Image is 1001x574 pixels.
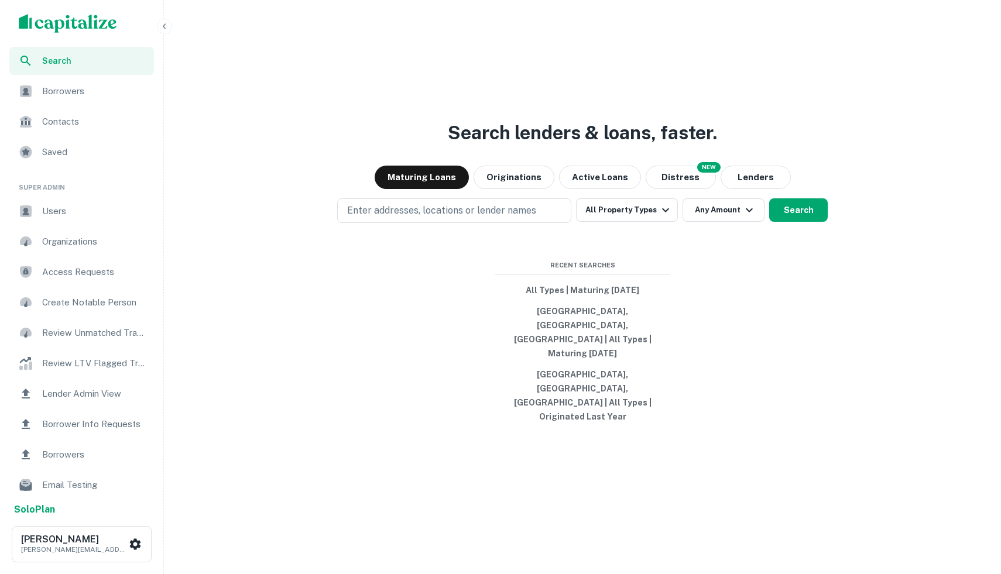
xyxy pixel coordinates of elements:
[9,197,154,225] a: Users
[9,108,154,136] a: Contacts
[474,166,554,189] button: Originations
[9,138,154,166] a: Saved
[21,544,126,555] p: [PERSON_NAME][EMAIL_ADDRESS][PERSON_NAME][DOMAIN_NAME]
[21,535,126,544] h6: [PERSON_NAME]
[14,503,55,517] a: SoloPlan
[375,166,469,189] button: Maturing Loans
[337,198,571,223] button: Enter addresses, locations or lender names
[495,364,670,427] button: [GEOGRAPHIC_DATA], [GEOGRAPHIC_DATA], [GEOGRAPHIC_DATA] | All Types | Originated Last Year
[42,115,147,129] span: Contacts
[42,448,147,462] span: Borrowers
[42,84,147,98] span: Borrowers
[42,54,147,67] span: Search
[646,166,716,189] button: Search distressed loans with lien and other non-mortgage details.
[9,471,154,499] a: Email Testing
[942,480,1001,537] iframe: Chat Widget
[42,295,147,310] span: Create Notable Person
[42,478,147,492] span: Email Testing
[9,441,154,469] a: Borrowers
[42,204,147,218] span: Users
[42,265,147,279] span: Access Requests
[9,77,154,105] a: Borrowers
[769,198,828,222] button: Search
[721,166,791,189] button: Lenders
[495,280,670,301] button: All Types | Maturing [DATE]
[42,356,147,370] span: Review LTV Flagged Transactions
[9,349,154,377] a: Review LTV Flagged Transactions
[42,235,147,249] span: Organizations
[9,258,154,286] a: Access Requests
[19,14,117,33] img: capitalize-logo.png
[42,387,147,401] span: Lender Admin View
[9,288,154,317] a: Create Notable Person
[9,228,154,256] a: Organizations
[9,410,154,438] a: Borrower Info Requests
[42,326,147,340] span: Review Unmatched Transactions
[42,145,147,159] span: Saved
[495,301,670,364] button: [GEOGRAPHIC_DATA], [GEOGRAPHIC_DATA], [GEOGRAPHIC_DATA] | All Types | Maturing [DATE]
[559,166,641,189] button: Active Loans
[9,380,154,408] a: Lender Admin View
[697,162,721,173] div: NEW
[495,260,670,270] span: Recent Searches
[9,47,154,75] a: Search
[9,319,154,347] a: Review Unmatched Transactions
[347,204,536,218] p: Enter addresses, locations or lender names
[683,198,765,222] button: Any Amount
[576,198,678,222] button: All Property Types
[448,119,717,147] h3: Search lenders & loans, faster.
[42,417,147,431] span: Borrower Info Requests
[12,526,152,562] button: [PERSON_NAME][PERSON_NAME][EMAIL_ADDRESS][PERSON_NAME][DOMAIN_NAME]
[14,504,55,515] strong: Solo Plan
[9,169,154,197] li: Super Admin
